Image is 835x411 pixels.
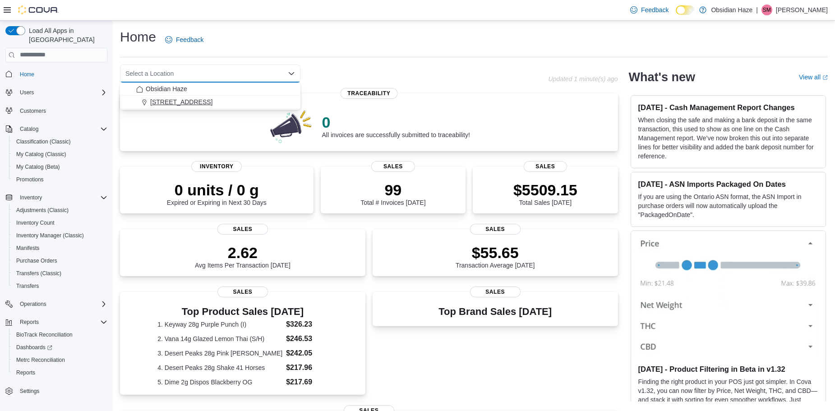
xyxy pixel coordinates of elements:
[13,162,64,172] a: My Catalog (Beta)
[822,75,828,80] svg: External link
[9,204,111,217] button: Adjustments (Classic)
[322,113,470,139] div: All invoices are successfully submitted to traceability!
[2,298,111,310] button: Operations
[16,385,107,397] span: Settings
[2,384,111,397] button: Settings
[638,180,818,189] h3: [DATE] - ASN Imports Packaged On Dates
[16,219,55,226] span: Inventory Count
[629,70,695,84] h2: What's new
[2,86,111,99] button: Users
[288,70,295,77] button: Close list of options
[9,242,111,254] button: Manifests
[13,174,107,185] span: Promotions
[16,69,107,80] span: Home
[9,229,111,242] button: Inventory Manager (Classic)
[438,306,552,317] h3: Top Brand Sales [DATE]
[13,342,56,353] a: Dashboards
[13,255,107,266] span: Purchase Orders
[286,319,328,330] dd: $326.23
[9,217,111,229] button: Inventory Count
[16,207,69,214] span: Adjustments (Classic)
[16,245,39,252] span: Manifests
[16,124,107,134] span: Catalog
[9,161,111,173] button: My Catalog (Beta)
[13,243,43,254] a: Manifests
[268,108,315,144] img: 0
[548,75,618,83] p: Updated 1 minute(s) ago
[627,1,672,19] a: Feedback
[16,138,71,145] span: Classification (Classic)
[20,125,38,133] span: Catalog
[2,123,111,135] button: Catalog
[2,316,111,328] button: Reports
[2,68,111,81] button: Home
[286,362,328,373] dd: $217.96
[9,254,111,267] button: Purchase Orders
[16,386,43,397] a: Settings
[120,83,300,109] div: Choose from the following options
[13,355,69,365] a: Metrc Reconciliation
[13,367,39,378] a: Reports
[16,299,107,309] span: Operations
[456,244,535,262] p: $55.65
[13,355,107,365] span: Metrc Reconciliation
[16,257,57,264] span: Purchase Orders
[20,300,46,308] span: Operations
[513,181,577,199] p: $5509.15
[9,280,111,292] button: Transfers
[120,83,300,96] button: Obsidian Haze
[711,5,752,15] p: Obsidian Haze
[9,173,111,186] button: Promotions
[16,270,61,277] span: Transfers (Classic)
[9,267,111,280] button: Transfers (Classic)
[763,5,771,15] span: SM
[13,205,107,216] span: Adjustments (Classic)
[16,176,44,183] span: Promotions
[191,161,242,172] span: Inventory
[13,136,74,147] a: Classification (Classic)
[371,161,415,172] span: Sales
[470,286,521,297] span: Sales
[161,31,207,49] a: Feedback
[13,367,107,378] span: Reports
[146,84,187,93] span: Obsidian Haze
[20,71,34,78] span: Home
[20,319,39,326] span: Reports
[20,194,42,201] span: Inventory
[217,286,268,297] span: Sales
[13,342,107,353] span: Dashboards
[16,87,107,98] span: Users
[360,181,425,206] div: Total # Invoices [DATE]
[13,329,76,340] a: BioTrack Reconciliation
[2,191,111,204] button: Inventory
[9,328,111,341] button: BioTrack Reconciliation
[13,268,107,279] span: Transfers (Classic)
[2,104,111,117] button: Customers
[322,113,470,131] p: 0
[13,329,107,340] span: BioTrack Reconciliation
[16,232,84,239] span: Inventory Manager (Classic)
[16,151,66,158] span: My Catalog (Classic)
[638,103,818,112] h3: [DATE] - Cash Management Report Changes
[167,181,267,206] div: Expired or Expiring in Next 30 Days
[13,149,107,160] span: My Catalog (Classic)
[13,230,107,241] span: Inventory Manager (Classic)
[217,224,268,235] span: Sales
[9,341,111,354] a: Dashboards
[756,5,758,15] p: |
[195,244,291,269] div: Avg Items Per Transaction [DATE]
[16,192,107,203] span: Inventory
[16,331,73,338] span: BioTrack Reconciliation
[157,378,282,387] dt: 5. Dime 2g Dispos Blackberry OG
[13,149,70,160] a: My Catalog (Classic)
[16,87,37,98] button: Users
[157,349,282,358] dt: 3. Desert Peaks 28g Pink [PERSON_NAME]
[13,281,107,291] span: Transfers
[776,5,828,15] p: [PERSON_NAME]
[9,366,111,379] button: Reports
[676,5,695,15] input: Dark Mode
[20,107,46,115] span: Customers
[16,317,42,328] button: Reports
[638,365,818,374] h3: [DATE] - Product Filtering in Beta in v1.32
[16,369,35,376] span: Reports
